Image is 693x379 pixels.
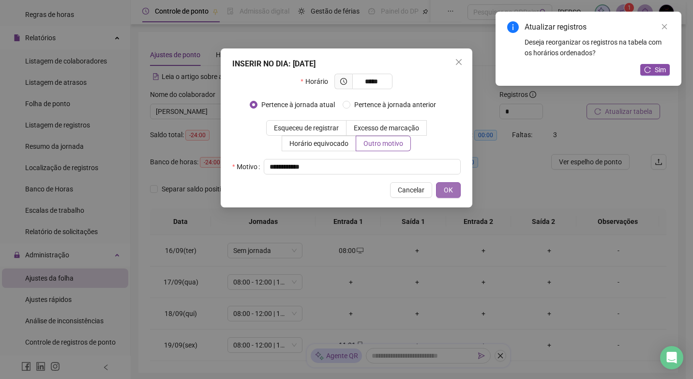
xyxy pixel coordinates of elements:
[660,346,683,369] div: Open Intercom Messenger
[655,64,666,75] span: Sim
[232,58,461,70] div: INSERIR NO DIA : [DATE]
[301,74,334,89] label: Horário
[525,21,670,33] div: Atualizar registros
[289,140,348,147] span: Horário equivocado
[644,66,651,73] span: reload
[661,23,668,30] span: close
[507,21,519,33] span: info-circle
[350,99,440,110] span: Pertence à jornada anterior
[363,140,403,147] span: Outro motivo
[354,124,419,132] span: Excesso de marcação
[640,64,670,76] button: Sim
[451,54,467,70] button: Close
[390,182,432,198] button: Cancelar
[257,99,339,110] span: Pertence à jornada atual
[340,78,347,85] span: clock-circle
[659,21,670,32] a: Close
[525,37,670,58] div: Deseja reorganizar os registros na tabela com os horários ordenados?
[398,185,424,195] span: Cancelar
[455,58,463,66] span: close
[274,124,339,132] span: Esqueceu de registrar
[436,182,461,198] button: OK
[444,185,453,195] span: OK
[232,159,264,174] label: Motivo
